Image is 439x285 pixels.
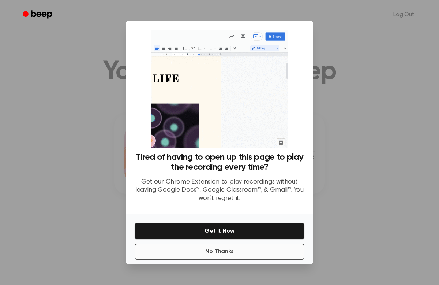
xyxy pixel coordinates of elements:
a: Log Out [386,6,421,23]
img: Beep extension in action [151,30,287,148]
h3: Tired of having to open up this page to play the recording every time? [135,152,304,172]
button: Get It Now [135,223,304,239]
a: Beep [18,8,59,22]
p: Get our Chrome Extension to play recordings without leaving Google Docs™, Google Classroom™, & Gm... [135,178,304,203]
button: No Thanks [135,244,304,260]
